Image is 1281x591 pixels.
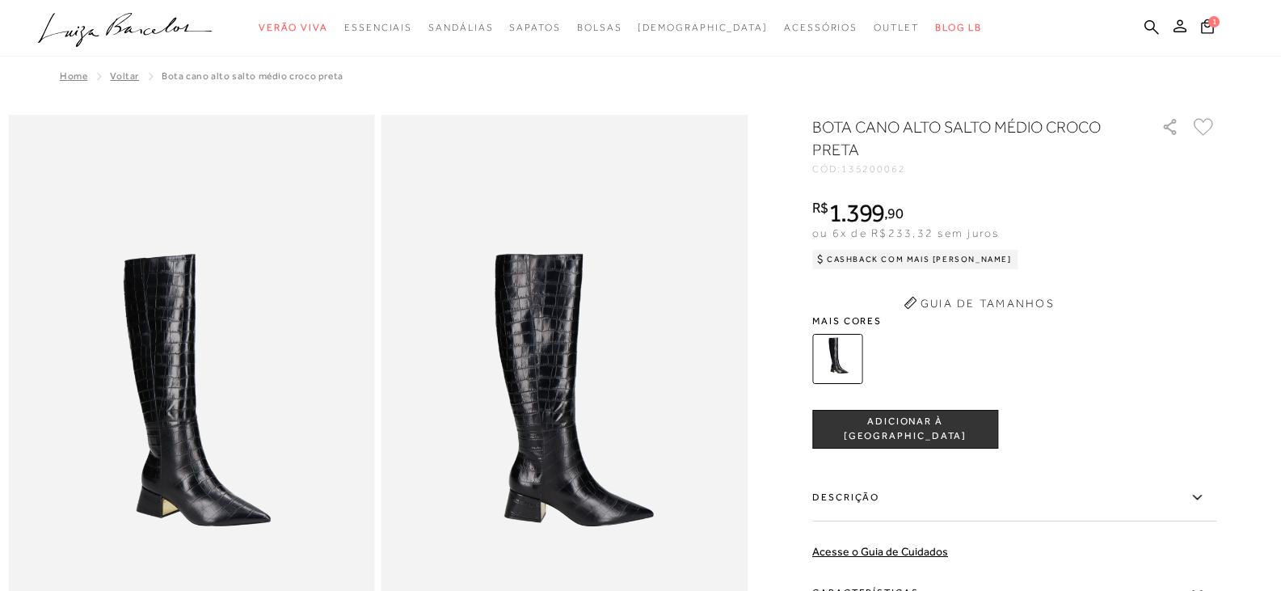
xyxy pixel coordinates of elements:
span: Outlet [874,22,919,33]
a: Voltar [110,70,139,82]
span: BLOG LB [935,22,982,33]
span: Verão Viva [259,22,328,33]
span: 1.399 [828,198,885,227]
i: , [884,206,903,221]
label: Descrição [812,475,1216,521]
span: [DEMOGRAPHIC_DATA] [638,22,768,33]
span: Essenciais [344,22,412,33]
button: Guia de Tamanhos [898,290,1060,316]
span: Mais cores [812,316,1216,326]
span: Sapatos [509,22,560,33]
a: noSubCategoriesText [259,13,328,43]
i: R$ [812,201,828,215]
button: ADICIONAR À [GEOGRAPHIC_DATA] [812,410,998,449]
button: 1 [1196,18,1219,40]
a: noSubCategoriesText [784,13,858,43]
a: BLOG LB [935,13,982,43]
a: noSubCategoriesText [874,13,919,43]
a: Home [60,70,87,82]
div: Cashback com Mais [PERSON_NAME] [812,250,1018,269]
span: ADICIONAR À [GEOGRAPHIC_DATA] [813,415,997,443]
a: Acesse o Guia de Cuidados [812,545,948,558]
span: BOTA CANO ALTO SALTO MÉDIO CROCO PRETA [162,70,343,82]
span: 135200062 [841,163,906,175]
span: ou 6x de R$233,32 sem juros [812,226,999,239]
span: 90 [887,205,903,222]
a: noSubCategoriesText [344,13,412,43]
a: noSubCategoriesText [638,13,768,43]
a: noSubCategoriesText [509,13,560,43]
span: Sandálias [428,22,493,33]
h1: BOTA CANO ALTO SALTO MÉDIO CROCO PRETA [812,116,1115,161]
img: BOTA CANO ALTO SALTO MÉDIO CROCO PRETA [812,334,862,384]
span: Acessórios [784,22,858,33]
span: Bolsas [577,22,622,33]
a: noSubCategoriesText [428,13,493,43]
div: CÓD: [812,164,1136,174]
span: 1 [1208,16,1220,27]
a: noSubCategoriesText [577,13,622,43]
